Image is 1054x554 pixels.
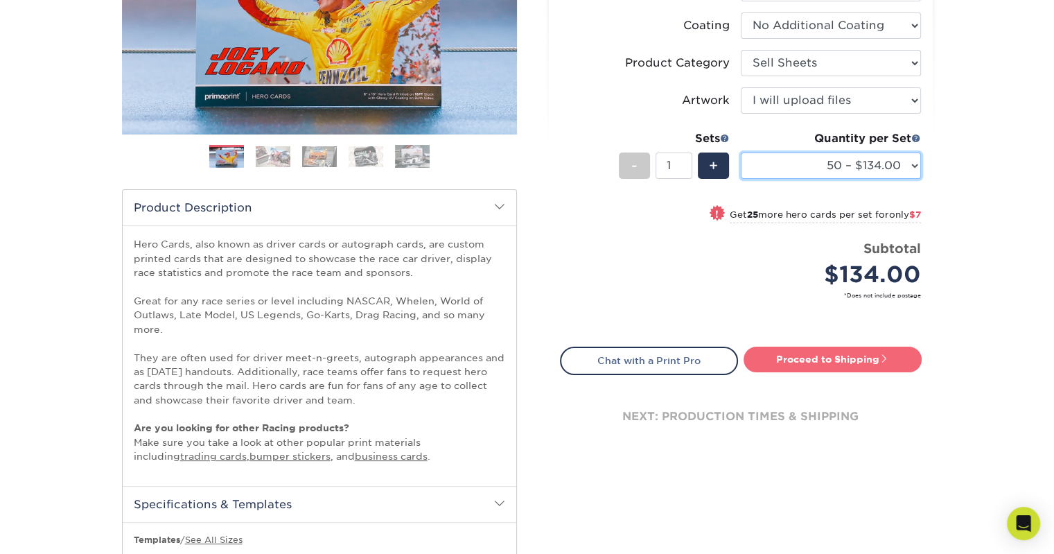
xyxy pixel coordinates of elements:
[1007,507,1040,540] div: Open Intercom Messenger
[134,237,505,463] p: Hero Cards, also known as driver cards or autograph cards, are custom printed cards that are desi...
[355,451,428,462] a: business cards
[123,486,516,522] h2: Specifications & Templates
[256,146,290,167] img: Hero Cards 02
[180,451,247,462] a: trading cards
[134,534,505,546] p: /
[863,241,921,256] strong: Subtotal
[134,422,349,433] strong: Are you looking for other Racing products?
[560,347,738,374] a: Chat with a Print Pro
[571,291,921,300] small: *Does not include postage
[631,155,638,176] span: -
[134,535,180,545] b: Templates
[249,451,331,462] a: bumper stickers
[909,209,921,220] span: $7
[302,146,337,167] img: Hero Cards 03
[395,145,430,168] img: Hero Cards 05
[625,55,730,71] div: Product Category
[751,258,921,291] div: $134.00
[560,375,922,458] div: next: production times & shipping
[682,92,730,109] div: Artwork
[349,146,383,167] img: Hero Cards 04
[123,190,516,225] h2: Product Description
[619,130,730,147] div: Sets
[889,209,921,220] span: only
[730,209,921,223] small: Get more hero cards per set for
[741,130,921,147] div: Quantity per Set
[185,535,243,545] a: See All Sizes
[209,147,244,168] img: Hero Cards 01
[683,17,730,34] div: Coating
[747,209,758,220] strong: 25
[715,207,719,221] span: !
[709,155,718,176] span: +
[744,347,922,372] a: Proceed to Shipping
